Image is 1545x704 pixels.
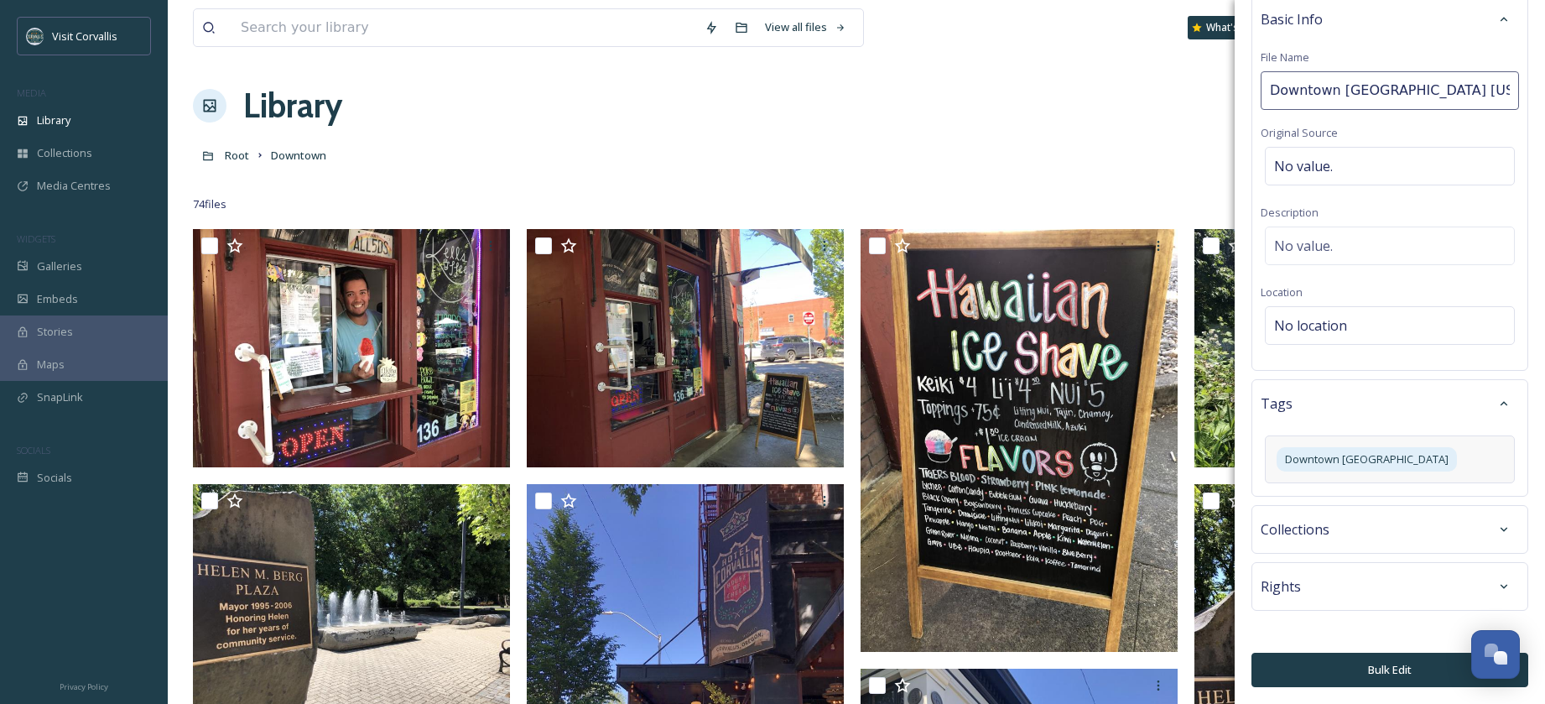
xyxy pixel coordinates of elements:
[37,112,70,128] span: Library
[1285,451,1449,467] span: Downtown [GEOGRAPHIC_DATA]
[27,28,44,44] img: visit-corvallis-badge-dark-blue-orange%281%29.png
[1188,16,1272,39] a: What's New
[243,81,342,131] a: Library
[60,681,108,692] span: Privacy Policy
[37,324,73,340] span: Stories
[193,196,226,212] span: 74 file s
[37,145,92,161] span: Collections
[37,178,111,194] span: Media Centres
[1274,315,1347,336] span: No location
[1261,50,1309,65] span: File Name
[232,9,696,46] input: Search your library
[527,229,844,467] img: KellsCoffee2-CorvallisOregon-StaceyNewmanWeldon.jpg
[1261,519,1329,540] span: Collections
[60,675,108,696] a: Privacy Policy
[1261,576,1301,597] span: Rights
[37,470,72,486] span: Socials
[225,145,249,165] a: Root
[37,258,82,274] span: Galleries
[193,229,510,467] img: KellsCoffee3-CorvallisOregon-StaceyNewmanWeldon.jpg
[1471,630,1520,679] button: Open Chat
[52,29,117,44] span: Visit Corvallis
[1261,205,1319,220] span: Description
[757,11,855,44] a: View all files
[37,291,78,307] span: Embeds
[1274,156,1333,176] span: No value.
[17,232,55,245] span: WIDGETS
[1274,236,1333,256] span: No value.
[37,357,65,373] span: Maps
[1261,284,1303,300] span: Location
[1261,125,1338,140] span: Original Source
[861,229,1178,652] img: KellsCoffee-CorvallisOregon-StaceyNewmanWeldon.jpg
[1261,394,1293,414] span: Tags
[17,86,46,99] span: MEDIA
[225,148,249,163] span: Root
[271,148,326,163] span: Downtown
[37,389,83,405] span: SnapLink
[271,145,326,165] a: Downtown
[1251,653,1528,687] button: Bulk Edit
[1194,229,1511,467] img: WillametteRiverRiverfrontPark_CorvallisOR_Summer2024_SENW.jpeg
[1261,9,1323,29] span: Basic Info
[17,444,50,456] span: SOCIALS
